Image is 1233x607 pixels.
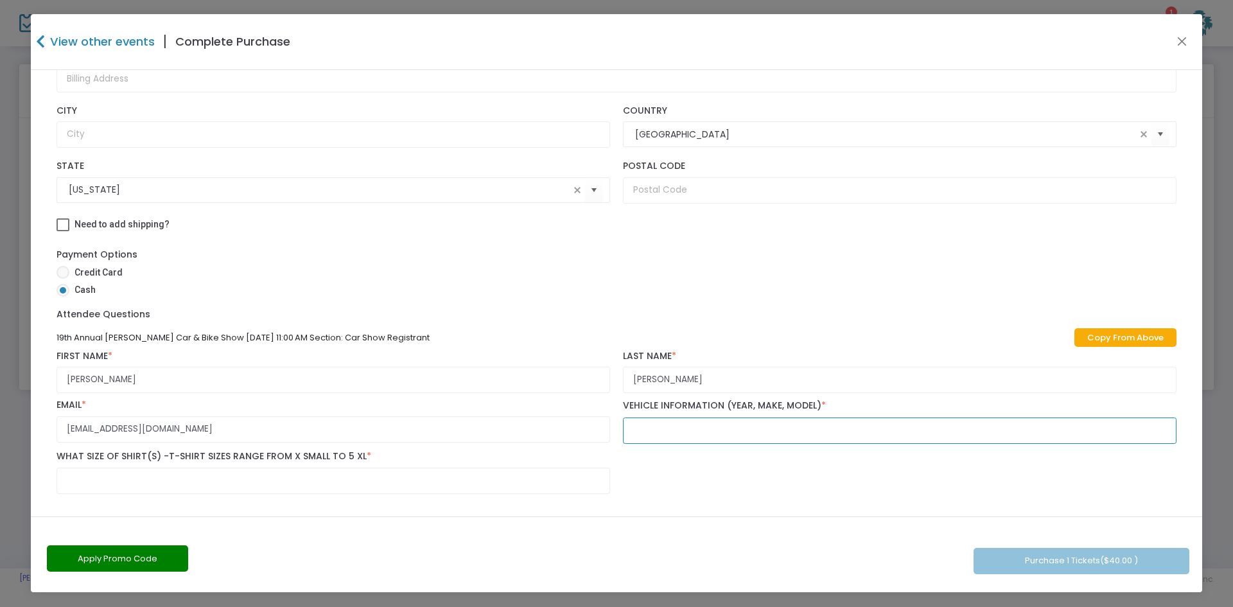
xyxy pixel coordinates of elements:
input: Select State [69,183,570,197]
span: Need to add shipping? [74,219,170,229]
label: Country [623,105,1176,117]
label: Email [57,400,610,411]
a: Copy From Above [1074,328,1176,347]
button: Select [1151,121,1169,148]
span: clear [570,182,585,198]
label: State [57,161,610,172]
input: First Name [57,367,610,393]
label: Vehicle Information (Year, Make, Model) [623,400,826,412]
input: Last Name [623,367,1176,393]
input: City [57,121,610,148]
label: Attendee Questions [57,308,150,321]
input: Select Country [635,128,1136,141]
label: What size of shirt(s) -T-Shirt Sizes range from X Small to 5 XL [57,451,371,462]
label: First Name [57,351,610,362]
h4: View other events [47,33,155,50]
h4: Complete Purchase [175,33,290,50]
button: Close [1174,33,1191,50]
button: Apply Promo Code [47,545,188,572]
input: Billing Address [57,66,1176,92]
span: | [155,30,175,53]
span: clear [1136,127,1151,142]
span: Credit Card [69,266,123,279]
span: Cash [69,283,96,297]
span: 19th Annual [PERSON_NAME] Car & Bike Show [DATE] 11:00 AM Section: Car Show Registrant [57,331,430,344]
input: Postal Code [623,177,1176,204]
label: City [57,105,610,117]
label: Payment Options [57,248,137,261]
label: Last Name [623,351,1176,362]
label: Postal Code [623,161,1176,172]
button: Select [585,177,603,203]
input: Email [57,416,610,443]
